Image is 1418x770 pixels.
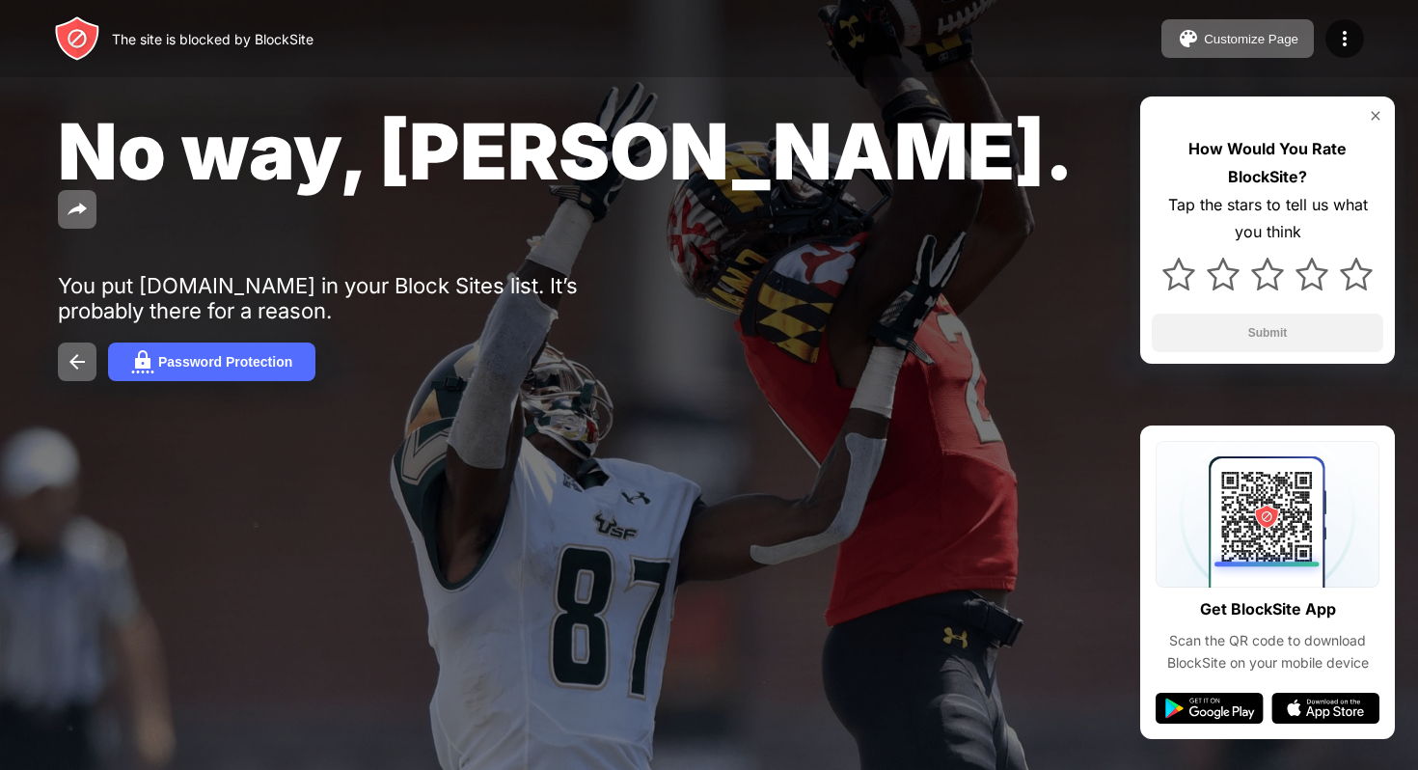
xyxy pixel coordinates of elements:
img: star.svg [1295,258,1328,290]
div: Customize Page [1204,32,1298,46]
div: Scan the QR code to download BlockSite on your mobile device [1156,630,1379,674]
img: back.svg [66,350,89,373]
img: star.svg [1340,258,1373,290]
img: rate-us-close.svg [1368,108,1383,124]
img: password.svg [131,350,154,373]
button: Password Protection [108,343,315,381]
img: header-logo.svg [54,15,100,62]
img: menu-icon.svg [1333,27,1356,50]
div: The site is blocked by BlockSite [112,31,314,47]
img: share.svg [66,198,89,221]
img: qrcode.svg [1156,441,1379,588]
img: star.svg [1251,258,1284,290]
div: You put [DOMAIN_NAME] in your Block Sites list. It’s probably there for a reason. [58,273,654,323]
img: star.svg [1207,258,1240,290]
button: Submit [1152,314,1383,352]
span: No way, [PERSON_NAME]. [58,104,1074,198]
img: star.svg [1162,258,1195,290]
div: Password Protection [158,354,292,370]
div: How Would You Rate BlockSite? [1152,135,1383,191]
img: pallet.svg [1177,27,1200,50]
button: Customize Page [1161,19,1314,58]
div: Tap the stars to tell us what you think [1152,191,1383,247]
img: google-play.svg [1156,693,1264,724]
div: Get BlockSite App [1200,595,1336,623]
img: app-store.svg [1271,693,1379,724]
